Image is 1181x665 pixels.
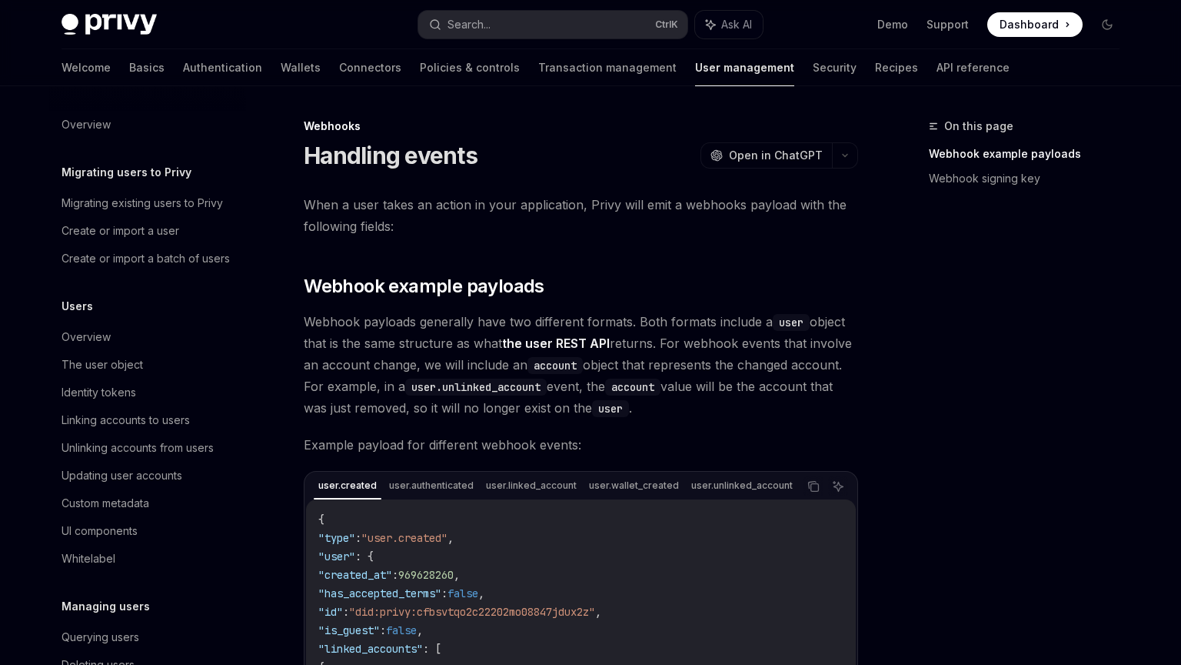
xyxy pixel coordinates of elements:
code: user [592,400,629,417]
code: account [527,357,583,374]
span: , [478,586,484,600]
a: Wallets [281,49,321,86]
span: , [595,605,601,619]
span: : [ [423,642,441,656]
span: , [447,531,454,545]
span: { [318,513,324,526]
span: "id" [318,605,343,619]
a: The user object [49,351,246,379]
button: Search...CtrlK [418,11,687,38]
a: Linking accounts to users [49,406,246,434]
a: the user REST API [502,336,610,352]
span: "linked_accounts" [318,642,423,656]
span: Webhook payloads generally have two different formats. Both formats include a object that is the ... [304,311,858,419]
a: Dashboard [987,12,1083,37]
h1: Handling events [304,142,477,169]
img: dark logo [62,14,157,35]
h5: Migrating users to Privy [62,163,191,182]
a: Updating user accounts [49,462,246,490]
span: Open in ChatGPT [729,148,823,163]
div: Updating user accounts [62,466,182,485]
span: false [447,586,478,600]
span: : [392,568,398,582]
div: user.linked_account [481,476,581,495]
a: Policies & controls [420,49,520,86]
span: , [417,623,423,637]
span: Dashboard [1000,17,1059,32]
a: Unlinking accounts from users [49,434,246,462]
a: Overview [49,323,246,351]
div: Create or import a batch of users [62,249,230,268]
span: "is_guest" [318,623,380,637]
span: "type" [318,531,355,545]
div: The user object [62,356,143,374]
a: Basics [129,49,165,86]
div: user.unlinked_account [687,476,797,495]
span: Example payload for different webhook events: [304,434,858,456]
span: Ask AI [721,17,752,32]
code: user.unlinked_account [405,379,547,396]
a: Create or import a user [49,217,246,245]
button: Copy the contents from the code block [803,476,823,496]
div: user.authenticated [384,476,478,495]
span: : { [355,550,374,563]
span: On this page [944,117,1013,135]
span: "user" [318,550,355,563]
div: Overview [62,328,111,346]
button: Ask AI [695,11,763,38]
span: : [441,586,447,600]
a: API reference [936,49,1010,86]
div: Overview [62,115,111,134]
a: Security [813,49,857,86]
div: Webhooks [304,119,858,134]
span: "has_accepted_terms" [318,586,441,600]
a: Connectors [339,49,401,86]
div: Create or import a user [62,222,179,240]
span: , [454,568,460,582]
div: user.wallet_created [584,476,684,495]
code: account [605,379,660,396]
h5: Users [62,297,93,316]
span: : [343,605,349,619]
div: Search... [447,15,491,34]
div: Custom metadata [62,494,149,513]
div: UI components [62,522,138,540]
a: Migrating existing users to Privy [49,189,246,217]
span: "did:privy:cfbsvtqo2c22202mo08847jdux2z" [349,605,595,619]
span: 969628260 [398,568,454,582]
a: Transaction management [538,49,677,86]
a: Overview [49,111,246,139]
a: Querying users [49,623,246,651]
button: Toggle dark mode [1095,12,1119,37]
div: user.created [314,476,381,495]
span: Webhook example payloads [304,274,544,299]
a: Whitelabel [49,545,246,573]
h5: Managing users [62,597,150,616]
a: Demo [877,17,908,32]
div: Identity tokens [62,383,136,402]
a: User management [695,49,794,86]
div: Linking accounts to users [62,411,190,429]
a: Authentication [183,49,262,86]
a: Webhook example payloads [929,142,1132,166]
a: Webhook signing key [929,166,1132,191]
span: "user.created" [361,531,447,545]
div: Migrating existing users to Privy [62,194,223,212]
a: Custom metadata [49,490,246,517]
a: Welcome [62,49,111,86]
button: Ask AI [828,476,848,496]
a: Create or import a batch of users [49,245,246,272]
span: Ctrl K [655,18,678,31]
a: Identity tokens [49,379,246,406]
div: Whitelabel [62,550,115,568]
a: Support [927,17,969,32]
a: UI components [49,517,246,545]
span: : [380,623,386,637]
span: false [386,623,417,637]
span: When a user takes an action in your application, Privy will emit a webhooks payload with the foll... [304,194,858,237]
div: Unlinking accounts from users [62,439,214,457]
code: user [773,314,810,331]
div: Querying users [62,628,139,647]
span: : [355,531,361,545]
span: "created_at" [318,568,392,582]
